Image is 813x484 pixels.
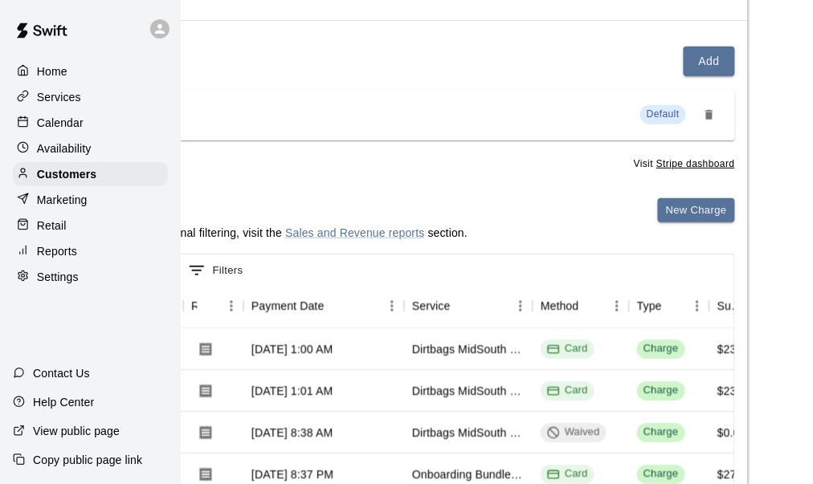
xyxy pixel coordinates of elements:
[685,294,709,318] button: Menu
[13,111,168,135] a: Calendar
[37,269,79,285] p: Settings
[38,198,468,219] h6: Payment History
[717,341,759,357] div: $235.00
[13,59,168,83] a: Home
[183,283,243,328] div: Receipt
[285,226,424,239] a: Sales and Revenue reports
[547,466,588,482] div: Card
[37,192,88,208] p: Marketing
[656,158,735,169] a: Stripe dashboard
[13,239,168,263] a: Reports
[605,294,629,318] button: Menu
[13,265,168,289] a: Settings
[547,425,600,440] div: Waived
[251,341,333,357] div: Sep 15, 2025, 1:00 AM
[185,258,247,283] button: Show filters
[404,283,533,328] div: Service
[717,466,759,482] div: $270.00
[13,162,168,186] a: Customers
[634,157,735,173] span: Visit
[717,383,759,399] div: $235.00
[33,423,120,439] p: View public page
[547,341,588,356] div: Card
[33,394,94,410] p: Help Center
[33,452,142,468] p: Copy public page link
[717,425,746,441] div: $0.00
[191,418,220,447] button: Download Receipt
[37,63,67,79] p: Home
[412,466,525,482] div: Onboarding Bundle with Hildebrand Bat (7U-17U)
[37,243,77,259] p: Reports
[412,283,451,328] div: Service
[243,283,404,328] div: Payment Date
[219,294,243,318] button: Menu
[251,383,333,399] div: Aug 15, 2025, 1:01 AM
[37,166,96,182] p: Customers
[643,383,679,398] div: Charge
[191,283,197,328] div: Receipt
[13,188,168,212] a: Marketing
[629,283,709,328] div: Type
[33,365,90,381] p: Contact Us
[251,283,325,328] div: Payment Date
[541,283,579,328] div: Method
[647,108,680,120] span: Default
[509,294,533,318] button: Menu
[131,283,183,328] div: Refund
[38,225,468,241] p: For more details and additional filtering, visit the section.
[637,283,662,328] div: Type
[643,425,679,440] div: Charge
[717,283,743,328] div: Subtotal
[251,425,333,441] div: Jul 16, 2025, 8:38 AM
[191,376,220,405] button: Download Receipt
[325,295,347,317] button: Sort
[412,341,525,357] div: Dirtbags MidSouth 14U 2025/2026
[37,218,67,234] p: Retail
[412,383,525,399] div: Dirtbags MidSouth 14U 2025/2026
[412,425,525,441] div: Dirtbags MidSouth 14U 2025/2026
[37,115,84,131] p: Calendar
[684,47,735,76] button: Add
[13,214,168,238] a: Retail
[13,85,168,109] a: Services
[662,295,684,317] button: Sort
[697,102,722,128] button: Remove
[643,341,679,356] div: Charge
[643,466,679,482] div: Charge
[251,466,333,482] div: Jul 14, 2025, 8:37 PM
[191,335,220,364] button: Download Receipt
[37,89,81,105] p: Services
[547,383,588,398] div: Card
[533,283,629,328] div: Method
[579,295,602,317] button: Sort
[197,295,219,317] button: Sort
[37,140,92,157] p: Availability
[658,198,735,223] button: New Charge
[380,294,404,318] button: Menu
[13,136,168,161] a: Availability
[451,295,473,317] button: Sort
